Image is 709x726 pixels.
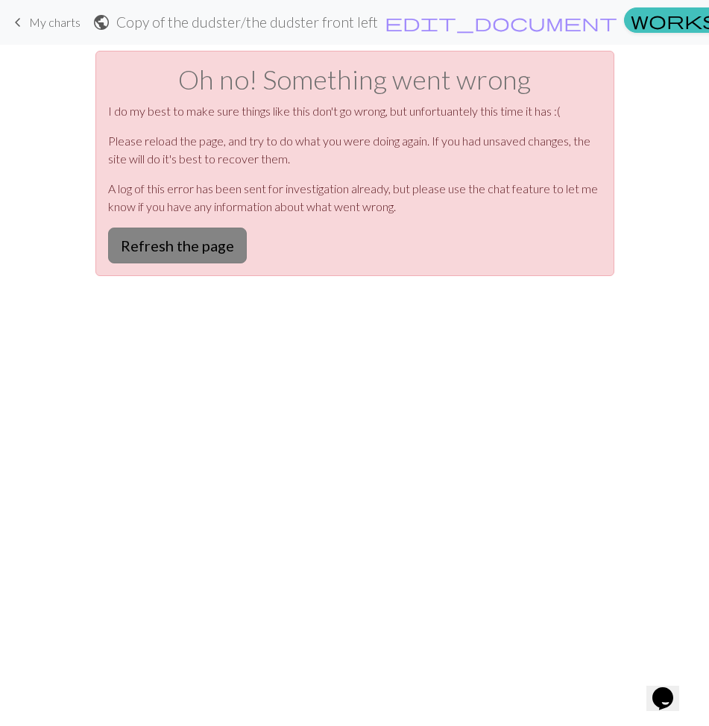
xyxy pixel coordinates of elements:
p: A log of this error has been sent for investigation already, but please use the chat feature to l... [108,180,602,216]
p: Please reload the page, and try to do what you were doing again. If you had unsaved changes, the ... [108,132,602,168]
iframe: chat widget [646,666,694,711]
a: My charts [9,10,81,35]
button: Refresh the page [108,228,247,263]
span: keyboard_arrow_left [9,12,27,33]
span: public [92,12,110,33]
h1: Oh no! Something went wrong [108,63,602,96]
span: edit_document [385,12,617,33]
h2: Copy of the dudster / the dudster front left [116,13,378,31]
p: I do my best to make sure things like this don't go wrong, but unfortuantely this time it has :( [108,102,602,120]
span: My charts [29,15,81,29]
